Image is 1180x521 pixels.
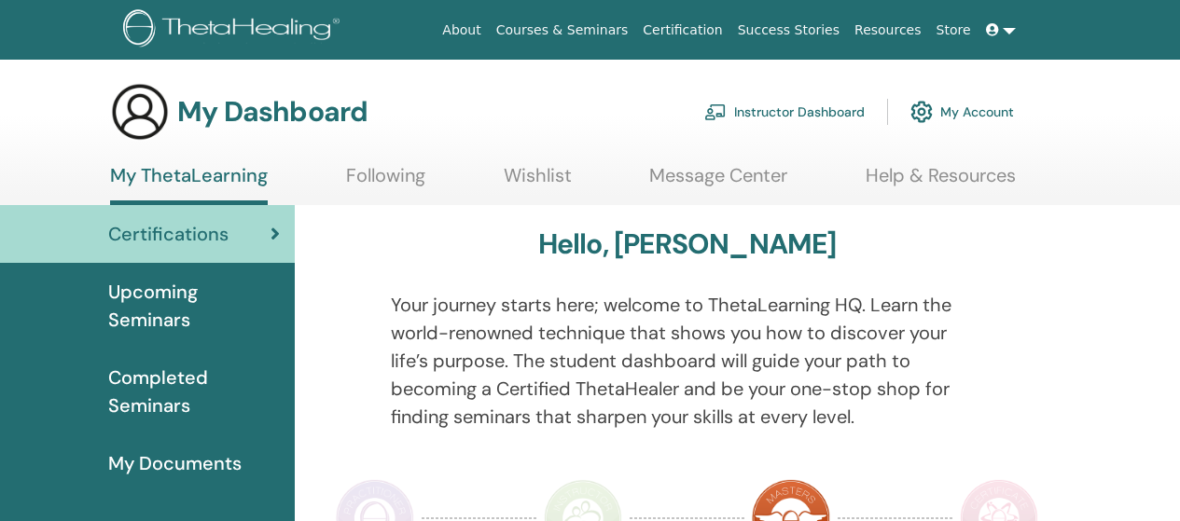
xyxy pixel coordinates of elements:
[929,13,979,48] a: Store
[910,91,1014,132] a: My Account
[635,13,729,48] a: Certification
[123,9,346,51] img: logo.png
[704,91,865,132] a: Instructor Dashboard
[866,164,1016,200] a: Help & Resources
[489,13,636,48] a: Courses & Seminars
[110,164,268,205] a: My ThetaLearning
[538,227,837,261] h3: Hello, [PERSON_NAME]
[847,13,929,48] a: Resources
[346,164,425,200] a: Following
[435,13,488,48] a: About
[730,13,847,48] a: Success Stories
[910,96,933,128] img: cog.svg
[391,291,984,431] p: Your journey starts here; welcome to ThetaLearning HQ. Learn the world-renowned technique that sh...
[108,278,280,334] span: Upcoming Seminars
[704,103,727,120] img: chalkboard-teacher.svg
[504,164,572,200] a: Wishlist
[649,164,787,200] a: Message Center
[108,363,280,419] span: Completed Seminars
[177,95,368,129] h3: My Dashboard
[108,449,242,477] span: My Documents
[108,220,229,248] span: Certifications
[110,82,170,142] img: generic-user-icon.jpg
